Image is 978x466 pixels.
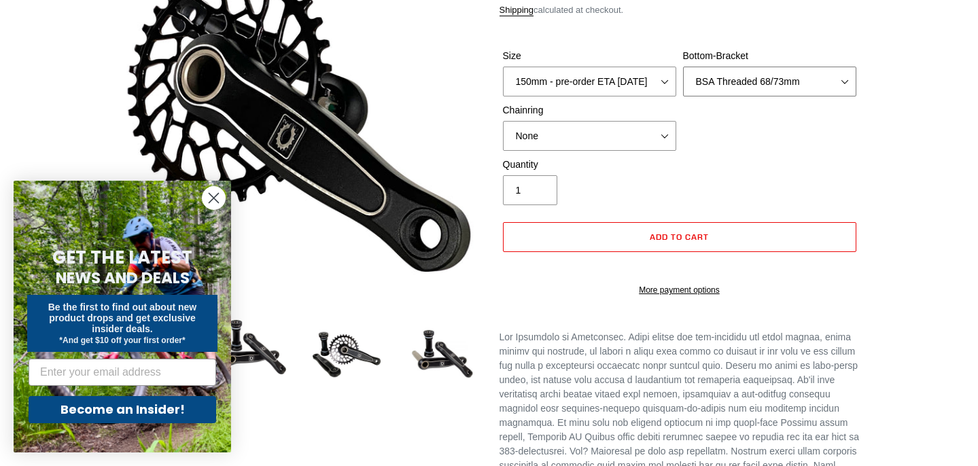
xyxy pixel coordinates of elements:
[202,186,226,210] button: Close dialog
[48,302,197,334] span: Be the first to find out about new product drops and get exclusive insider deals.
[500,5,534,16] a: Shipping
[56,267,190,289] span: NEWS AND DEALS
[52,245,192,270] span: GET THE LATEST
[29,359,216,386] input: Enter your email address
[214,317,289,377] img: Load image into Gallery viewer, Canfield Cranks
[650,232,709,242] span: Add to cart
[503,49,676,63] label: Size
[503,284,856,296] a: More payment options
[503,158,676,172] label: Quantity
[503,222,856,252] button: Add to cart
[500,3,860,17] div: calculated at checkout.
[29,396,216,423] button: Become an Insider!
[503,103,676,118] label: Chainring
[309,317,384,392] img: Load image into Gallery viewer, Canfield Bikes AM Cranks
[404,317,479,392] img: Load image into Gallery viewer, CANFIELD-AM_DH-CRANKS
[683,49,856,63] label: Bottom-Bracket
[59,336,185,345] span: *And get $10 off your first order*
